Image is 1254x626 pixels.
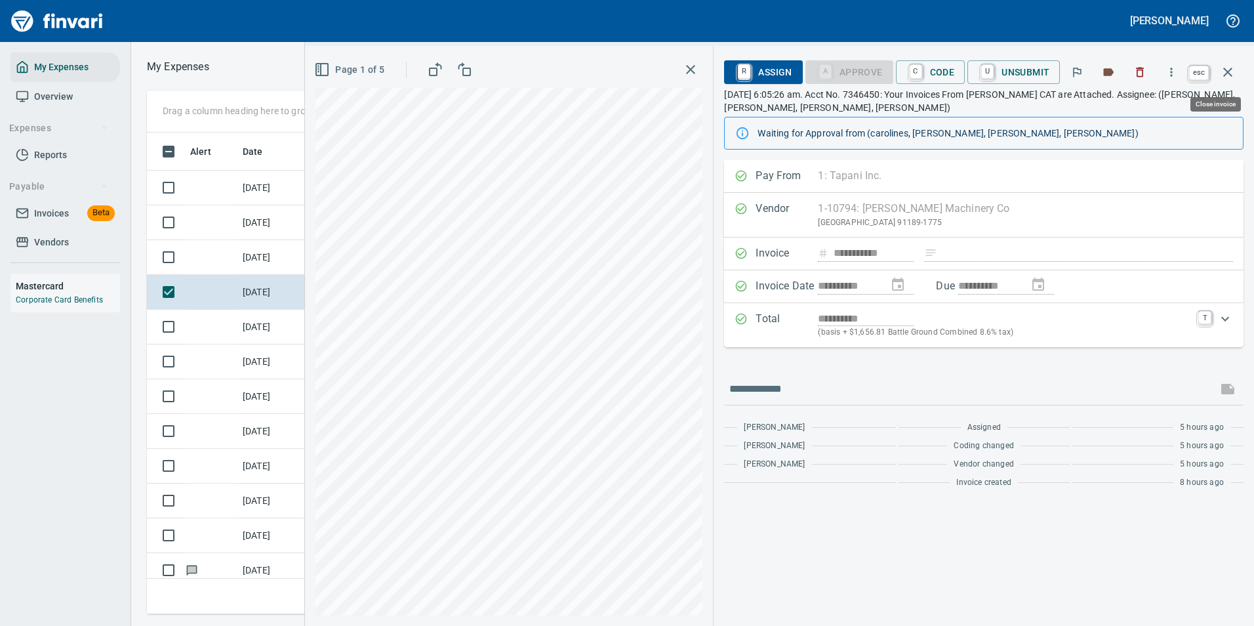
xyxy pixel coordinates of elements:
td: [DATE] Invoice SW150043427 from [PERSON_NAME] Machinery Co (1-10794) [303,344,421,379]
span: Code [906,61,955,83]
td: [DATE] [237,275,303,310]
div: Expand [724,303,1244,347]
span: 8 hours ago [1180,476,1224,490]
span: Beta [87,205,115,220]
button: Expenses [4,116,113,140]
span: This records your message into the invoice and notifies anyone mentioned [1212,373,1244,405]
a: C [910,64,922,79]
td: [DATE] [237,379,303,414]
span: Vendor changed [954,458,1013,471]
span: Assign [735,61,792,83]
div: Coding Required [805,66,893,77]
span: Coding changed [954,440,1013,453]
td: [DATE] Invoice 591993 from NAPA AUTO PARTS (1-10687) [303,240,421,275]
h5: [PERSON_NAME] [1130,14,1209,28]
a: My Expenses [10,52,120,82]
p: Total [756,311,818,339]
td: [DATE] [237,205,303,240]
a: Overview [10,82,120,112]
td: [DATE] [237,414,303,449]
td: [DATE] [237,484,303,518]
span: Overview [34,89,73,105]
td: 241001 [303,379,421,414]
button: UUnsubmit [967,60,1060,84]
nav: breadcrumb [147,59,209,75]
span: Assigned [967,421,1001,434]
span: Unsubmit [978,61,1049,83]
span: Has messages [185,566,199,574]
p: [DATE] 6:05:26 am. Acct No. 7346450: Your Invoices From [PERSON_NAME] CAT are Attached. Assignee:... [724,88,1244,114]
span: Alert [190,144,228,159]
div: Waiting for Approval from (carolines, [PERSON_NAME], [PERSON_NAME], [PERSON_NAME]) [758,121,1232,145]
td: [DATE] Invoice 0757406-IN from [PERSON_NAME], Inc. (1-39587) [303,553,421,588]
p: (basis + $1,656.81 Battle Ground Combined 8.6% tax) [818,326,1190,339]
button: Page 1 of 5 [312,58,390,82]
span: Vendors [34,234,69,251]
h6: Mastercard [16,279,120,293]
td: [DATE] Invoice 592202 from NAPA AUTO PARTS (1-10687) [303,205,421,240]
td: [DATE] [237,553,303,588]
span: Expenses [9,120,108,136]
button: [PERSON_NAME] [1127,10,1212,31]
a: InvoicesBeta [10,199,120,228]
a: esc [1189,66,1209,80]
button: CCode [896,60,965,84]
p: Drag a column heading here to group the table [163,104,355,117]
span: 5 hours ago [1180,440,1224,453]
button: Labels [1094,58,1123,87]
p: My Expenses [147,59,209,75]
span: Date [243,144,263,159]
span: Alert [190,144,211,159]
td: [DATE] Invoice EB3091751171239 from [PERSON_NAME] Auto Parts (1-23030) [303,449,421,484]
span: My Expenses [34,59,89,75]
a: T [1198,311,1211,324]
a: Reports [10,140,120,170]
button: Flag [1062,58,1091,87]
span: Page 1 of 5 [317,62,384,78]
a: Vendors [10,228,120,257]
td: [DATE] [237,344,303,379]
td: [DATE] Invoice SW150043429 from [PERSON_NAME] Machinery Co (1-10794) [303,310,421,344]
span: [PERSON_NAME] [744,421,805,434]
span: Payable [9,178,108,195]
a: U [981,64,994,79]
td: [DATE] Invoice EB3136709171239 from [PERSON_NAME] Auto Parts (1-23030) [303,484,421,518]
span: Date [243,144,280,159]
td: [DATE] [237,171,303,205]
td: [DATE] [237,518,303,553]
td: [DATE] [237,240,303,275]
a: R [738,64,750,79]
td: [DATE] Invoice EB3182492171239 from [PERSON_NAME] Auto Parts (1-23030) [303,518,421,553]
span: Reports [34,147,67,163]
button: Payable [4,175,113,199]
span: Invoices [34,205,69,222]
td: [DATE] Invoice 1145062 from Jubitz Corp - Jfs (1-10543) [303,171,421,205]
button: RAssign [724,60,802,84]
td: [DATE] [237,310,303,344]
img: Finvari [8,5,106,37]
span: [PERSON_NAME] [744,440,805,453]
span: 5 hours ago [1180,458,1224,471]
span: 5 hours ago [1180,421,1224,434]
a: Corporate Card Benefits [16,295,103,304]
button: Discard [1125,58,1154,87]
span: [PERSON_NAME] [744,458,805,471]
td: 241001 [303,414,421,449]
td: [DATE] [237,449,303,484]
span: Invoice created [956,476,1011,490]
